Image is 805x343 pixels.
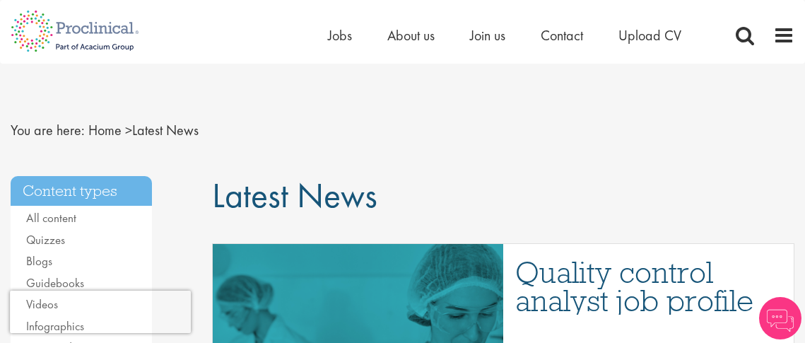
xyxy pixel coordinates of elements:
a: Guidebooks [26,275,84,291]
a: breadcrumb link to Home [88,121,122,139]
a: Blogs [26,253,52,269]
a: Contact [541,26,583,45]
a: Quizzes [26,232,65,248]
span: You are here: [11,121,85,139]
span: Latest News [88,121,199,139]
span: > [125,121,132,139]
a: Quality control analyst job profile [515,258,780,315]
a: About us [387,26,435,45]
h3: Content types [11,176,152,207]
iframe: reCAPTCHA [10,291,191,333]
a: All content [26,210,76,226]
img: Chatbot [759,297,801,339]
a: Upload CV [618,26,681,45]
a: Join us [470,26,505,45]
span: Latest News [212,173,377,218]
a: Infographics [26,318,84,334]
a: Jobs [328,26,352,45]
